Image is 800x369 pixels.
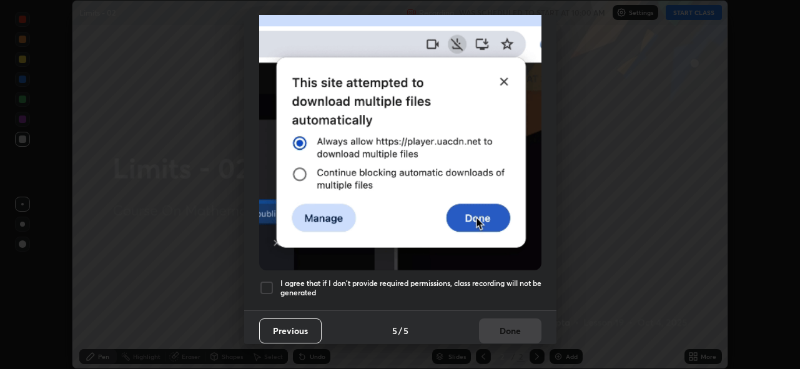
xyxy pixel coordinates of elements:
h5: I agree that if I don't provide required permissions, class recording will not be generated [280,278,541,298]
h4: 5 [392,324,397,337]
button: Previous [259,318,322,343]
h4: 5 [403,324,408,337]
h4: / [398,324,402,337]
